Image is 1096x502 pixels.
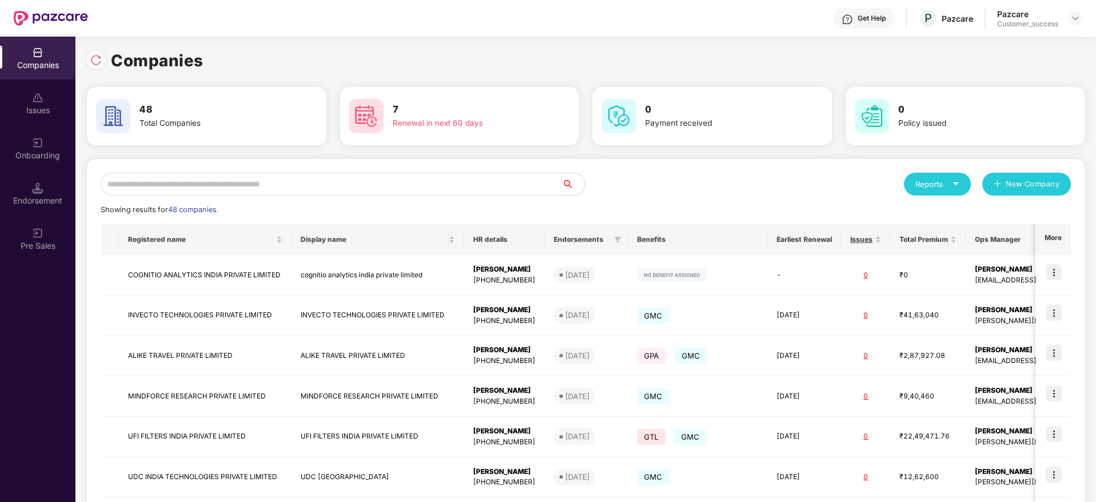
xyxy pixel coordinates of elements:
[645,102,789,117] h3: 0
[637,388,670,404] span: GMC
[90,54,102,66] img: svg+xml;base64,PHN2ZyBpZD0iUmVsb2FkLTMyeDMyIiB4bWxucz0iaHR0cDovL3d3dy53My5vcmcvMjAwMC9zdmciIHdpZH...
[291,376,464,417] td: MINDFORCE RESEARCH PRIVATE LIMITED
[997,9,1058,19] div: Pazcare
[997,19,1058,29] div: Customer_success
[32,182,43,194] img: svg+xml;base64,PHN2ZyB3aWR0aD0iMTQuNSIgaGVpZ2h0PSIxNC41IiB2aWV3Qm94PSIwIDAgMTYgMTYiIGZpbGw9Im5vbm...
[850,472,881,483] div: 0
[565,350,590,361] div: [DATE]
[565,431,590,442] div: [DATE]
[565,309,590,321] div: [DATE]
[473,426,535,437] div: [PERSON_NAME]
[767,224,841,255] th: Earliest Renewal
[119,255,291,296] td: COGNITIO ANALYTICS INDIA PRIVATE LIMITED
[291,224,464,255] th: Display name
[1046,467,1062,483] img: icon
[119,376,291,417] td: MINDFORCE RESEARCH PRIVATE LIMITED
[14,11,88,26] img: New Pazcare Logo
[473,437,535,448] div: [PHONE_NUMBER]
[767,336,841,376] td: [DATE]
[1046,264,1062,280] img: icon
[899,310,957,321] div: ₹41,63,040
[561,173,585,196] button: search
[850,431,881,442] div: 0
[850,350,881,361] div: 0
[674,429,707,445] span: GMC
[637,429,666,445] span: GTL
[994,180,1001,189] span: plus
[850,235,873,244] span: Issues
[554,235,610,244] span: Endorsements
[32,137,43,149] img: svg+xml;base64,PHN2ZyB3aWR0aD0iMjAiIGhlaWdodD0iMjAiIHZpZXdCb3g9IjAgMCAyMCAyMCIgZmlsbD0ibm9uZSIgeG...
[637,308,670,324] span: GMC
[119,296,291,336] td: INVECTO TECHNOLOGIES PRIVATE LIMITED
[473,385,535,396] div: [PERSON_NAME]
[602,99,636,133] img: svg+xml;base64,PHN2ZyB4bWxucz0iaHR0cDovL3d3dy53My5vcmcvMjAwMC9zdmciIHdpZHRoPSI2MCIgaGVpZ2h0PSI2MC...
[1046,345,1062,361] img: icon
[614,236,621,243] span: filter
[1046,426,1062,442] img: icon
[952,180,959,188] span: caret-down
[119,336,291,376] td: ALIKE TRAVEL PRIVATE LIMITED
[565,269,590,281] div: [DATE]
[899,235,948,244] span: Total Premium
[473,356,535,366] div: [PHONE_NUMBER]
[168,205,218,214] span: 48 companies.
[898,117,1042,130] div: Policy issued
[565,471,590,483] div: [DATE]
[291,417,464,457] td: UFI FILTERS INDIA PRIVATE LIMITED
[473,467,535,477] div: [PERSON_NAME]
[1035,224,1071,255] th: More
[1071,14,1080,23] img: svg+xml;base64,PHN2ZyBpZD0iRHJvcGRvd24tMzJ4MzIiIHhtbG5zPSJodHRwOi8vd3d3LnczLm9yZy8yMDAwL3N2ZyIgd2...
[291,296,464,336] td: INVECTO TECHNOLOGIES PRIVATE LIMITED
[1046,385,1062,401] img: icon
[111,48,203,73] h1: Companies
[767,417,841,457] td: [DATE]
[899,350,957,361] div: ₹2,87,927.08
[767,457,841,498] td: [DATE]
[767,296,841,336] td: [DATE]
[464,224,545,255] th: HR details
[637,469,670,485] span: GMC
[899,270,957,281] div: ₹0
[637,348,666,364] span: GPA
[473,345,535,356] div: [PERSON_NAME]
[473,305,535,316] div: [PERSON_NAME]
[855,99,889,133] img: svg+xml;base64,PHN2ZyB4bWxucz0iaHR0cDovL3d3dy53My5vcmcvMjAwMC9zdmciIHdpZHRoPSI2MCIgaGVpZ2h0PSI2MC...
[32,228,43,239] img: svg+xml;base64,PHN2ZyB3aWR0aD0iMjAiIGhlaWdodD0iMjAiIHZpZXdCb3g9IjAgMCAyMCAyMCIgZmlsbD0ibm9uZSIgeG...
[393,102,537,117] h3: 7
[767,255,841,296] td: -
[32,47,43,58] img: svg+xml;base64,PHN2ZyBpZD0iQ29tcGFuaWVzIiB4bWxucz0iaHR0cDovL3d3dy53My5vcmcvMjAwMC9zdmciIHdpZHRoPS...
[899,472,957,483] div: ₹12,62,600
[637,268,707,282] img: svg+xml;base64,PHN2ZyB4bWxucz0iaHR0cDovL3d3dy53My5vcmcvMjAwMC9zdmciIHdpZHRoPSIxMjIiIGhlaWdodD0iMj...
[139,102,283,117] h3: 48
[301,235,446,244] span: Display name
[473,396,535,407] div: [PHONE_NUMBER]
[101,205,218,214] span: Showing results for
[850,391,881,402] div: 0
[291,255,464,296] td: cognitio analytics india private limited
[96,99,130,133] img: svg+xml;base64,PHN2ZyB4bWxucz0iaHR0cDovL3d3dy53My5vcmcvMjAwMC9zdmciIHdpZHRoPSI2MCIgaGVpZ2h0PSI2MC...
[473,264,535,275] div: [PERSON_NAME]
[675,348,707,364] span: GMC
[842,14,853,25] img: svg+xml;base64,PHN2ZyBpZD0iSGVscC0zMngzMiIgeG1sbnM9Imh0dHA6Ly93d3cudzMub3JnLzIwMDAvc3ZnIiB3aWR0aD...
[767,376,841,417] td: [DATE]
[645,117,789,130] div: Payment received
[473,275,535,286] div: [PHONE_NUMBER]
[119,417,291,457] td: UFI FILTERS INDIA PRIVATE LIMITED
[119,457,291,498] td: UDC INDIA TECHNOLOGIES PRIVATE LIMITED
[349,99,383,133] img: svg+xml;base64,PHN2ZyB4bWxucz0iaHR0cDovL3d3dy53My5vcmcvMjAwMC9zdmciIHdpZHRoPSI2MCIgaGVpZ2h0PSI2MC...
[612,233,623,246] span: filter
[899,391,957,402] div: ₹9,40,460
[1006,178,1060,190] span: New Company
[473,316,535,326] div: [PHONE_NUMBER]
[32,92,43,103] img: svg+xml;base64,PHN2ZyBpZD0iSXNzdWVzX2Rpc2FibGVkIiB4bWxucz0iaHR0cDovL3d3dy53My5vcmcvMjAwMC9zdmciIH...
[393,117,537,130] div: Renewal in next 60 days
[899,431,957,442] div: ₹22,49,471.76
[925,11,932,25] span: P
[890,224,966,255] th: Total Premium
[898,102,1042,117] h3: 0
[561,180,585,189] span: search
[858,14,886,23] div: Get Help
[128,235,274,244] span: Registered name
[291,336,464,376] td: ALIKE TRAVEL PRIVATE LIMITED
